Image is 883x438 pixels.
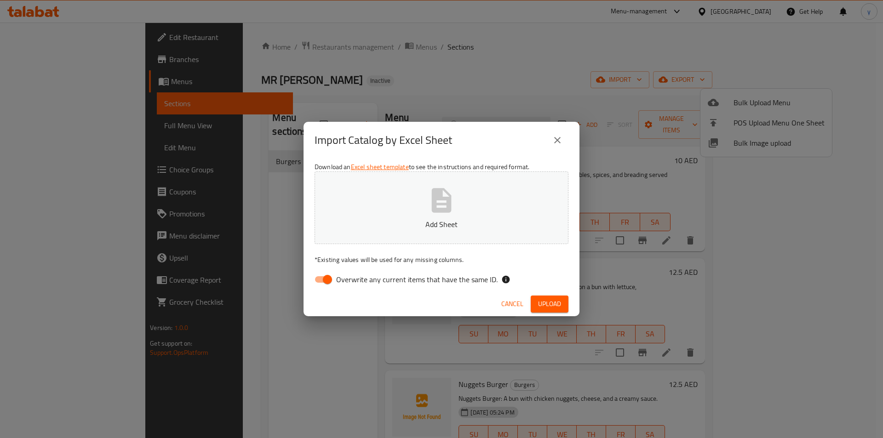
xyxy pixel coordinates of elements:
[351,161,409,173] a: Excel sheet template
[538,298,561,310] span: Upload
[329,219,554,230] p: Add Sheet
[546,129,568,151] button: close
[531,296,568,313] button: Upload
[304,159,579,292] div: Download an to see the instructions and required format.
[315,171,568,244] button: Add Sheet
[315,133,452,148] h2: Import Catalog by Excel Sheet
[336,274,498,285] span: Overwrite any current items that have the same ID.
[501,275,510,284] svg: If the overwrite option isn't selected, then the items that match an existing ID will be ignored ...
[501,298,523,310] span: Cancel
[498,296,527,313] button: Cancel
[315,255,568,264] p: Existing values will be used for any missing columns.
